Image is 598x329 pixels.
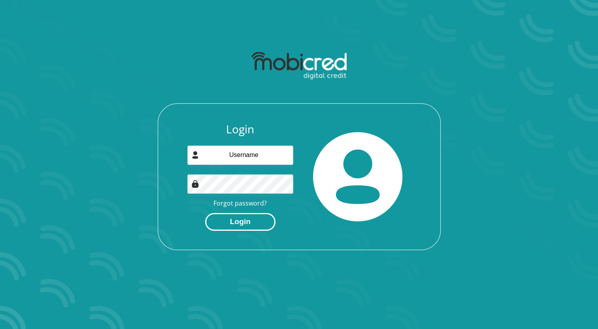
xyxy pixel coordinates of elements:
[191,151,199,159] img: user-icon image
[251,52,347,80] img: mobicred logo
[213,199,267,207] a: Forgot password?
[187,123,293,136] h3: Login
[191,180,199,188] img: Image
[187,146,293,165] input: Username
[205,213,275,231] button: Login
